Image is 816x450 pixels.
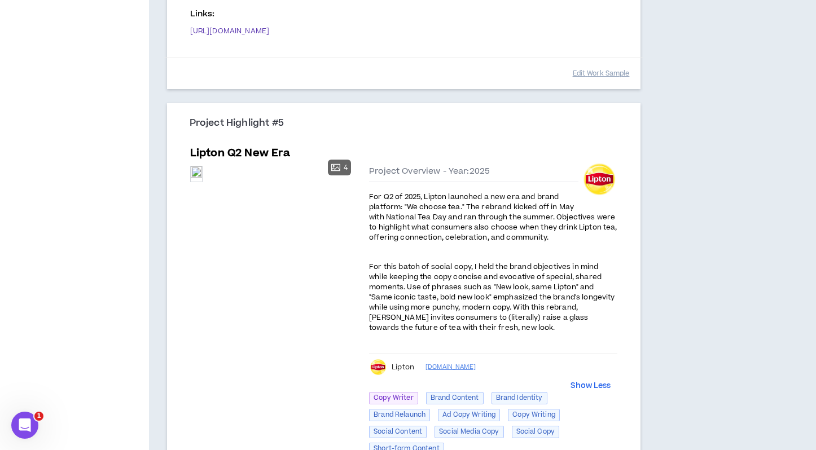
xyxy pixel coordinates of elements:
[190,145,290,161] h5: Lipton Q2 New Era
[508,409,560,421] span: Copy Writing
[573,64,630,83] button: Edit Work Sample
[190,117,627,130] h3: Project Highlight #5
[492,392,547,404] span: Brand Identity
[571,381,611,392] button: Show Less
[193,169,201,177] span: eye
[438,409,500,421] span: Ad Copy Writing
[369,409,430,421] span: Brand Relaunch
[190,27,270,36] a: [URL][DOMAIN_NAME]
[512,426,560,438] span: Social Copy
[435,426,503,438] span: Social Media Copy
[34,412,43,421] span: 1
[392,363,414,372] span: Lipton
[191,167,202,180] div: Preview
[426,392,484,404] span: Brand Content
[581,161,617,197] img: Lipton
[369,358,387,376] div: Lipton lipton.jp
[190,8,215,20] h4: Links:
[369,166,490,177] span: Project Overview - Year: 2025
[11,412,38,439] iframe: Intercom live chat
[369,192,617,242] span: For Q2 of 2025, Lipton launched a new era and brand platform: "We choose tea." The rebrand kicked...
[369,392,418,404] span: Copy Writer
[369,262,615,333] span: For this batch of social copy, I held the brand objectives in mind while keeping the copy concise...
[425,361,617,373] a: [DOMAIN_NAME]
[369,358,387,376] img: Lipton
[369,426,427,438] span: Social Content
